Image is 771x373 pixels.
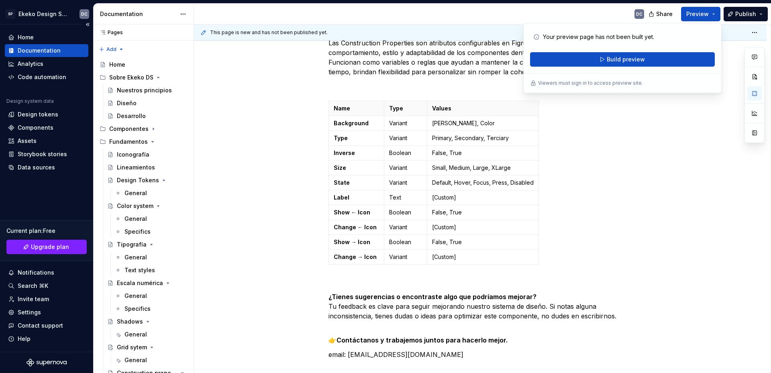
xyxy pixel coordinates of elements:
[104,277,190,289] a: Escala numérica
[117,318,143,326] div: Shadows
[117,202,153,210] div: Color system
[389,179,422,187] p: Variant
[18,335,31,343] div: Help
[210,29,328,36] span: This page is new and has not been published yet.
[104,161,190,174] a: Lineamientos
[432,134,534,142] p: Primary, Secondary, Terciary
[334,224,377,230] strong: Change ← Icon
[2,5,92,22] button: SPEkeko Design SystemDC
[636,11,642,17] div: DC
[530,52,715,67] button: Build preview
[6,240,87,254] a: Upgrade plan
[18,269,54,277] div: Notifications
[104,341,190,354] a: Grid sytem
[112,187,190,200] a: General
[432,238,534,246] p: False, True
[124,330,147,338] div: General
[538,80,643,86] p: Viewers must sign in to access preview site.
[109,73,153,82] div: Sobre Ekeko DS
[109,138,148,146] div: Fundamentos
[334,194,349,201] strong: Label
[432,164,534,172] p: Small, Medium, Large, XLarge
[124,228,151,236] div: Specifics
[117,86,172,94] div: Nuestros principios
[724,7,768,21] button: Publish
[96,58,190,71] a: Home
[5,332,88,345] button: Help
[18,73,66,81] div: Code automation
[18,110,58,118] div: Design tokens
[389,119,422,127] p: Variant
[5,293,88,306] a: Invite team
[334,209,370,216] strong: Show ← Icon
[334,149,355,156] strong: Inverse
[124,305,151,313] div: Specifics
[543,33,654,41] p: Your preview page has not been built yet.
[18,150,67,158] div: Storybook stories
[117,279,163,287] div: Escala numérica
[5,266,88,279] button: Notifications
[334,135,348,141] strong: Type
[389,194,422,202] p: Text
[5,161,88,174] a: Data sources
[432,104,534,112] p: Values
[18,308,41,316] div: Settings
[389,164,422,172] p: Variant
[18,163,55,171] div: Data sources
[328,292,632,321] p: Tu feedback es clave para seguir mejorando nuestro sistema de diseño. Si notas alguna inconsisten...
[328,326,632,345] p: 👉
[5,306,88,319] a: Settings
[18,295,49,303] div: Invite team
[5,44,88,57] a: Documentation
[117,151,149,159] div: Iconografía
[82,19,93,30] button: Collapse sidebar
[124,292,147,300] div: General
[104,84,190,97] a: Nuestros principios
[389,238,422,246] p: Boolean
[5,108,88,121] a: Design tokens
[389,149,422,157] p: Boolean
[334,120,369,126] strong: Background
[681,7,720,21] button: Preview
[5,57,88,70] a: Analytics
[432,253,534,261] p: [Custom]
[686,10,709,18] span: Preview
[432,179,534,187] p: Default, Hover, Focus, Press, Disabled
[117,343,147,351] div: Grid sytem
[124,215,147,223] div: General
[31,243,69,251] span: Upgrade plan
[328,350,632,359] p: email: [EMAIL_ADDRESS][DOMAIN_NAME]
[112,289,190,302] a: General
[607,55,645,63] span: Build preview
[334,179,350,186] strong: State
[432,208,534,216] p: False, True
[735,10,756,18] span: Publish
[112,251,190,264] a: General
[389,134,422,142] p: Variant
[96,122,190,135] div: Componentes
[117,241,147,249] div: Tipografía
[656,10,673,18] span: Share
[334,253,377,260] strong: Change → Icon
[112,264,190,277] a: Text styles
[334,238,370,245] strong: Show → Icon
[27,359,67,367] svg: Supernova Logo
[109,125,149,133] div: Componentes
[5,279,88,292] button: Search ⌘K
[389,104,422,112] p: Type
[100,10,176,18] div: Documentation
[96,71,190,84] div: Sobre Ekeko DS
[5,121,88,134] a: Components
[6,227,87,235] div: Current plan : Free
[328,293,536,301] strong: ¿Tienes sugerencias o encontraste algo que podríamos mejorar?
[117,176,159,184] div: Design Tokens
[5,319,88,332] button: Contact support
[104,315,190,328] a: Shadows
[18,60,43,68] div: Analytics
[18,47,61,55] div: Documentation
[112,225,190,238] a: Specifics
[328,38,632,77] p: Las Construction Properties son atributos configurables en Figma que permiten definir el comporta...
[432,194,534,202] p: [Custom]
[124,253,147,261] div: General
[117,112,146,120] div: Desarrollo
